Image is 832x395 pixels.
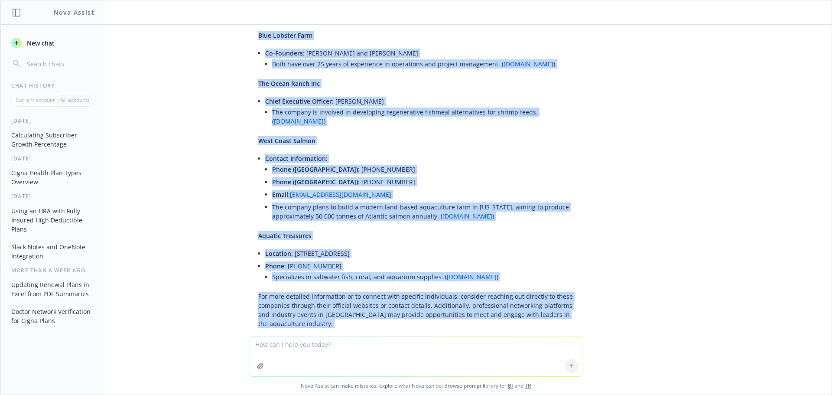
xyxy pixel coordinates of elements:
p: : [PHONE_NUMBER] [265,261,574,271]
li: Both have over 25 years of experience in operations and project management. ( ) [272,58,574,70]
span: Co-Founders [265,49,303,57]
p: All accounts [61,96,90,104]
span: Nova Assist can make mistakes. Explore what Nova can do: Browse prompt library for and [4,377,828,395]
a: [DOMAIN_NAME] [274,117,324,125]
div: [DATE] [1,193,104,200]
button: Updating Renewal Plans in Excel from PDF Summaries [8,277,97,301]
li: The company is involved in developing regenerative fishmeal alternatives for shrimp feeds. ( ) [272,106,574,127]
h1: Nova Assist [54,8,94,17]
p: : [272,190,574,199]
button: Calculating Subscriber Growth Percentage [8,128,97,151]
button: Doctor Network Verification for Cigna Plans [8,304,97,328]
span: Contact Information [265,154,326,163]
p: : [PHONE_NUMBER] [272,177,574,186]
button: Thumbs down [281,335,295,347]
span: New chat [25,39,55,48]
span: Phone [265,262,284,270]
p: : [265,154,574,163]
div: [DATE] [1,155,104,162]
span: Phone ([GEOGRAPHIC_DATA]) [272,178,358,186]
a: [DOMAIN_NAME] [442,212,492,220]
p: : [PERSON_NAME] [265,97,574,106]
li: Specializes in saltwater fish, coral, and aquarium supplies. ( ) [272,271,574,283]
span: West Coast Salmon [258,137,315,145]
p: : [STREET_ADDRESS] [265,249,574,258]
a: BI [508,382,513,389]
div: More than a week ago [1,267,104,274]
div: Chat History [1,82,104,89]
span: Aquatic Treasures [258,232,312,240]
p: The company plans to build a modern land-based aquaculture farm in [US_STATE], aiming to produce ... [272,202,574,221]
button: New chat [8,35,97,51]
p: For more detailed information or to connect with specific individuals, consider reaching out dire... [258,292,574,328]
a: TR [525,382,531,389]
a: [DOMAIN_NAME] [447,273,497,281]
span: The Ocean Ranch Inc [258,79,320,88]
span: Email [272,190,288,199]
input: Search chats [25,58,94,70]
span: Location [265,249,291,258]
a: [DOMAIN_NAME] [504,60,553,68]
button: Cigna Health Plan Types Overview [8,166,97,189]
button: Slack Notes and OneNote Integration [8,240,97,263]
p: : [PERSON_NAME] and [PERSON_NAME] [265,49,574,58]
a: [EMAIL_ADDRESS][DOMAIN_NAME] [290,190,391,199]
span: Phone ([GEOGRAPHIC_DATA]) [272,165,358,173]
button: Using an HRA with Fully Insured High Deductible Plans [8,204,97,236]
span: Blue Lobster Farm [258,31,312,39]
p: Current account [16,96,55,104]
p: : [PHONE_NUMBER] [272,165,574,174]
div: [DATE] [1,117,104,124]
span: Chief Executive Officer [265,97,332,105]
